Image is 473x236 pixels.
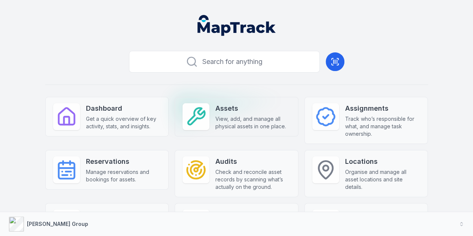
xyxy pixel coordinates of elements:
span: Organise and manage all asset locations and site details. [345,168,420,191]
span: View, add, and manage all physical assets in one place. [215,115,291,130]
a: DashboardGet a quick overview of key activity, stats, and insights. [45,97,169,137]
nav: Global [185,15,288,36]
strong: Reservations [86,156,161,167]
strong: Audits [215,156,291,167]
strong: Assets [215,103,291,114]
span: Manage reservations and bookings for assets. [86,168,161,183]
a: LocationsOrganise and manage all asset locations and site details. [304,150,428,197]
strong: Locations [345,156,420,167]
strong: [PERSON_NAME] Group [27,221,88,227]
strong: Assignments [345,103,420,114]
a: AssignmentsTrack who’s responsible for what, and manage task ownership. [304,97,428,144]
span: Check and reconcile asset records by scanning what’s actually on the ground. [215,168,291,191]
span: Track who’s responsible for what, and manage task ownership. [345,115,420,138]
a: AuditsCheck and reconcile asset records by scanning what’s actually on the ground. [175,150,298,197]
strong: Forms [215,209,291,220]
strong: Dashboard [86,103,161,114]
a: AssetsView, add, and manage all physical assets in one place. [175,97,298,137]
button: Search for anything [129,51,320,73]
span: Get a quick overview of key activity, stats, and insights. [86,115,161,130]
span: Search for anything [202,56,262,67]
strong: Reports [345,209,420,220]
a: ReservationsManage reservations and bookings for assets. [45,150,169,190]
strong: People [86,209,161,220]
